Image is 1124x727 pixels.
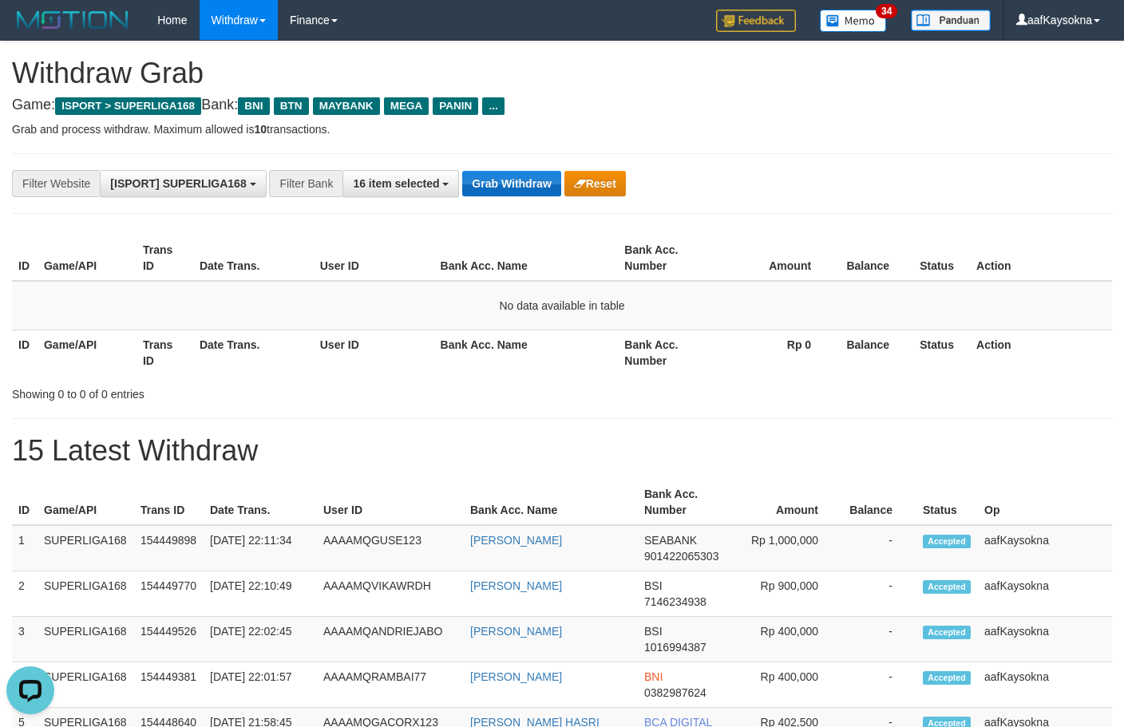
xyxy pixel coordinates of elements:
th: Rp 0 [717,330,835,375]
a: [PERSON_NAME] [470,625,562,638]
td: AAAAMQGUSE123 [317,525,464,571]
th: Bank Acc. Number [638,480,731,525]
th: Status [916,480,978,525]
td: SUPERLIGA168 [38,571,134,617]
strong: 10 [254,123,267,136]
td: aafKaysokna [978,617,1112,662]
td: No data available in table [12,281,1112,330]
span: BNI [644,670,663,683]
td: 154449381 [134,662,204,708]
td: Rp 900,000 [731,571,842,617]
td: - [842,617,916,662]
th: Trans ID [134,480,204,525]
img: MOTION_logo.png [12,8,133,32]
a: [PERSON_NAME] [470,670,562,683]
td: 154449898 [134,525,204,571]
button: Open LiveChat chat widget [6,6,54,54]
td: [DATE] 22:10:49 [204,571,317,617]
div: Filter Website [12,170,100,197]
td: AAAAMQVIKAWRDH [317,571,464,617]
th: ID [12,235,38,281]
span: BSI [644,625,663,638]
th: Bank Acc. Name [434,330,619,375]
th: Balance [835,235,913,281]
th: Date Trans. [193,235,314,281]
td: 154449770 [134,571,204,617]
span: Copy 1016994387 to clipboard [644,641,706,654]
th: Bank Acc. Number [618,330,717,375]
span: PANIN [433,97,478,115]
img: panduan.png [911,10,991,31]
th: Game/API [38,235,137,281]
td: aafKaysokna [978,525,1112,571]
th: Op [978,480,1112,525]
h4: Game: Bank: [12,97,1112,113]
div: Filter Bank [269,170,342,197]
span: BNI [238,97,269,115]
span: MEGA [384,97,429,115]
span: Copy 7146234938 to clipboard [644,595,706,608]
th: Bank Acc. Name [434,235,619,281]
th: Trans ID [137,330,193,375]
span: Accepted [923,626,971,639]
td: [DATE] 22:11:34 [204,525,317,571]
th: User ID [317,480,464,525]
td: SUPERLIGA168 [38,617,134,662]
div: Showing 0 to 0 of 0 entries [12,380,457,402]
td: Rp 1,000,000 [731,525,842,571]
span: Copy 0382987624 to clipboard [644,686,706,699]
td: aafKaysokna [978,571,1112,617]
td: [DATE] 22:02:45 [204,617,317,662]
span: Accepted [923,671,971,685]
th: Trans ID [137,235,193,281]
td: 154449526 [134,617,204,662]
th: Balance [835,330,913,375]
button: [ISPORT] SUPERLIGA168 [100,170,266,197]
th: User ID [314,235,434,281]
th: ID [12,480,38,525]
p: Grab and process withdraw. Maximum allowed is transactions. [12,121,1112,137]
td: 3 [12,617,38,662]
h1: Withdraw Grab [12,57,1112,89]
span: MAYBANK [313,97,380,115]
th: User ID [314,330,434,375]
td: 2 [12,571,38,617]
td: SUPERLIGA168 [38,662,134,708]
th: Bank Acc. Name [464,480,638,525]
button: Grab Withdraw [462,171,560,196]
td: SUPERLIGA168 [38,525,134,571]
td: aafKaysokna [978,662,1112,708]
td: 1 [12,525,38,571]
th: Status [913,235,970,281]
button: 16 item selected [342,170,459,197]
img: Feedback.jpg [716,10,796,32]
span: BSI [644,579,663,592]
td: Rp 400,000 [731,617,842,662]
img: Button%20Memo.svg [820,10,887,32]
th: Balance [842,480,916,525]
span: 34 [876,4,897,18]
td: - [842,525,916,571]
th: ID [12,330,38,375]
a: [PERSON_NAME] [470,579,562,592]
td: - [842,571,916,617]
th: Action [970,330,1112,375]
th: Date Trans. [193,330,314,375]
td: - [842,662,916,708]
th: Status [913,330,970,375]
td: AAAAMQANDRIEJABO [317,617,464,662]
span: SEABANK [644,534,697,547]
span: ... [482,97,504,115]
button: Reset [564,171,626,196]
th: Bank Acc. Number [618,235,717,281]
th: Amount [731,480,842,525]
span: 16 item selected [353,177,439,190]
td: AAAAMQRAMBAI77 [317,662,464,708]
th: Game/API [38,480,134,525]
span: Copy 901422065303 to clipboard [644,550,718,563]
th: Date Trans. [204,480,317,525]
span: BTN [274,97,309,115]
span: [ISPORT] SUPERLIGA168 [110,177,246,190]
span: Accepted [923,535,971,548]
td: Rp 400,000 [731,662,842,708]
